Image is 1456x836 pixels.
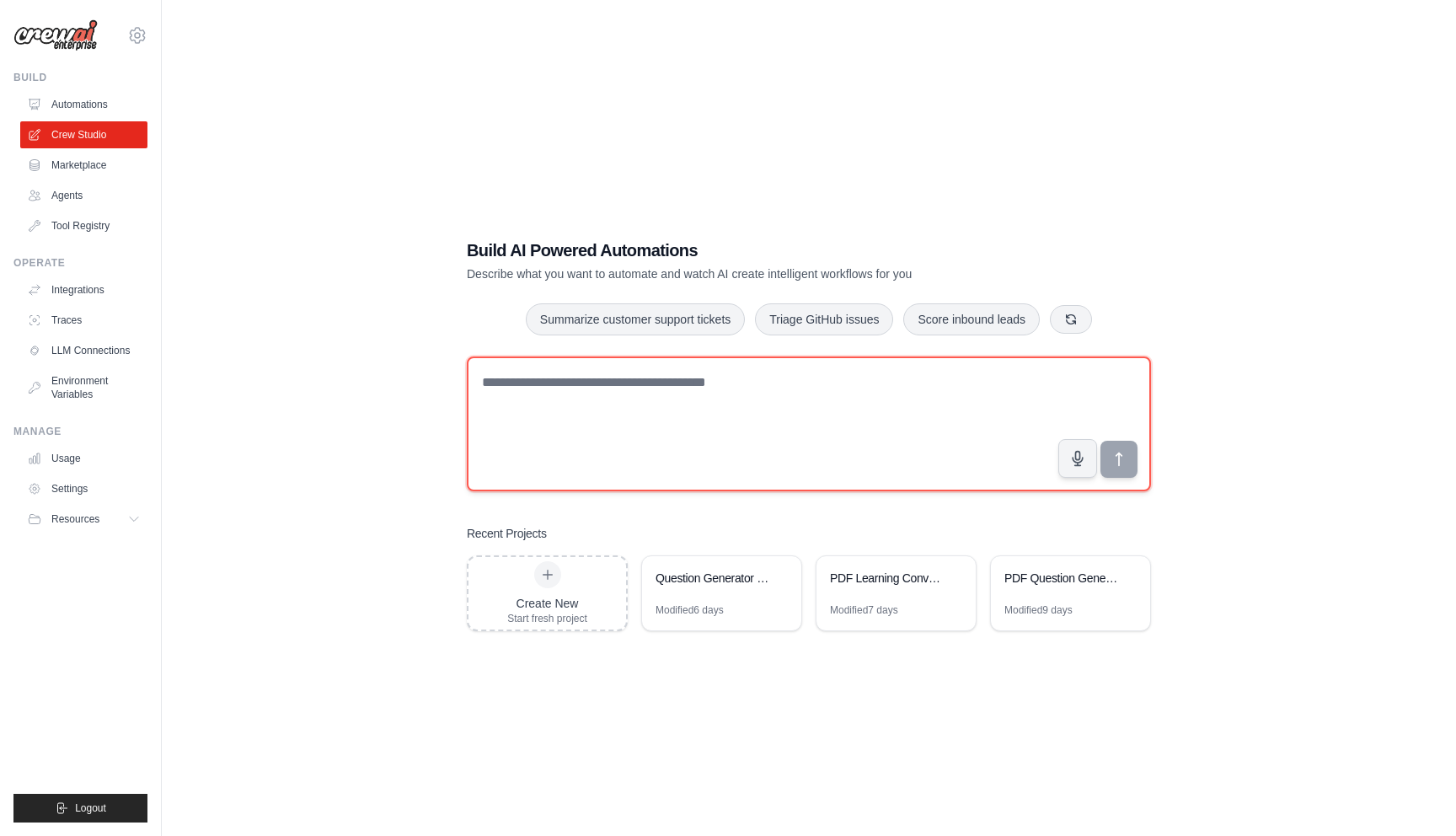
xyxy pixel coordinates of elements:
[656,603,724,617] div: Modified 6 days
[656,570,771,587] div: Question Generator Pro
[13,256,147,270] div: Operate
[51,512,99,526] span: Resources
[75,801,106,815] span: Logout
[903,303,1040,335] button: Score inbound leads
[20,152,147,179] a: Marketplace
[755,303,893,335] button: Triage GitHub issues
[1372,755,1456,836] iframe: Chat Widget
[830,603,898,617] div: Modified 7 days
[526,303,745,335] button: Summarize customer support tickets
[830,570,945,587] div: PDF Learning Conversation Assistant
[1004,603,1073,617] div: Modified 9 days
[1004,570,1120,587] div: PDF Question Generator with JSON Output
[13,794,147,823] button: Logout
[20,121,147,148] a: Crew Studio
[13,71,147,84] div: Build
[507,595,587,612] div: Create New
[20,445,147,472] a: Usage
[20,91,147,118] a: Automations
[1058,439,1097,478] button: Click to speak your automation idea
[20,367,147,408] a: Environment Variables
[20,182,147,209] a: Agents
[20,506,147,533] button: Resources
[467,525,547,542] h3: Recent Projects
[20,212,147,239] a: Tool Registry
[467,238,1033,262] h1: Build AI Powered Automations
[507,612,587,625] div: Start fresh project
[20,307,147,334] a: Traces
[20,475,147,502] a: Settings
[467,265,1033,282] p: Describe what you want to automate and watch AI create intelligent workflows for you
[13,19,98,51] img: Logo
[1050,305,1092,334] button: Get new suggestions
[13,425,147,438] div: Manage
[20,337,147,364] a: LLM Connections
[20,276,147,303] a: Integrations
